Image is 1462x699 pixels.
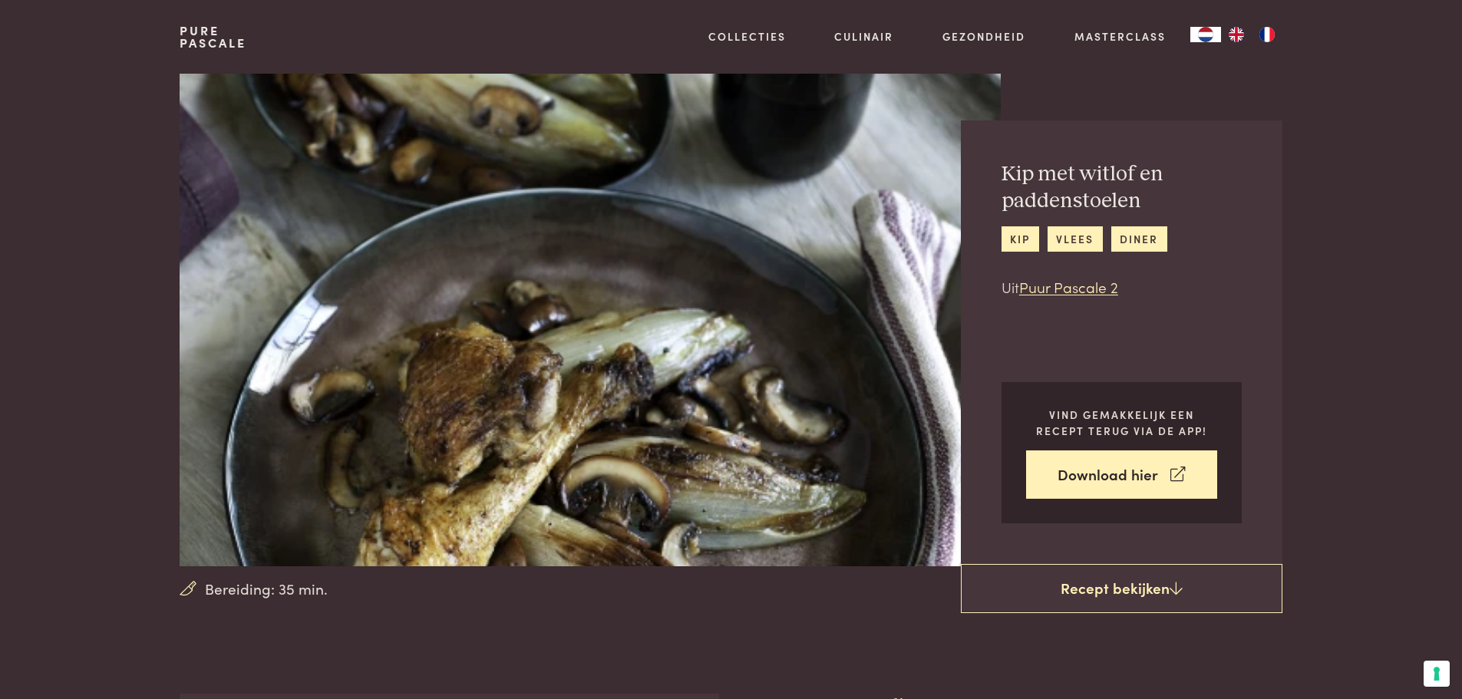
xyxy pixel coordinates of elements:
a: Download hier [1026,450,1217,499]
p: Uit [1002,276,1242,298]
a: NL [1190,27,1221,42]
ul: Language list [1221,27,1282,42]
a: FR [1252,27,1282,42]
div: Language [1190,27,1221,42]
span: Bereiding: 35 min. [205,578,328,600]
aside: Language selected: Nederlands [1190,27,1282,42]
a: Collecties [708,28,786,45]
button: Uw voorkeuren voor toestemming voor trackingtechnologieën [1424,661,1450,687]
p: Vind gemakkelijk een recept terug via de app! [1026,407,1217,438]
a: Puur Pascale 2 [1019,276,1118,297]
a: EN [1221,27,1252,42]
a: Culinair [834,28,893,45]
a: kip [1002,226,1039,252]
img: Kip met witlof en paddenstoelen [180,74,1000,566]
a: Recept bekijken [961,564,1282,613]
a: vlees [1048,226,1103,252]
h2: Kip met witlof en paddenstoelen [1002,161,1242,214]
a: PurePascale [180,25,246,49]
a: Gezondheid [942,28,1025,45]
a: Masterclass [1074,28,1166,45]
a: diner [1111,226,1167,252]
